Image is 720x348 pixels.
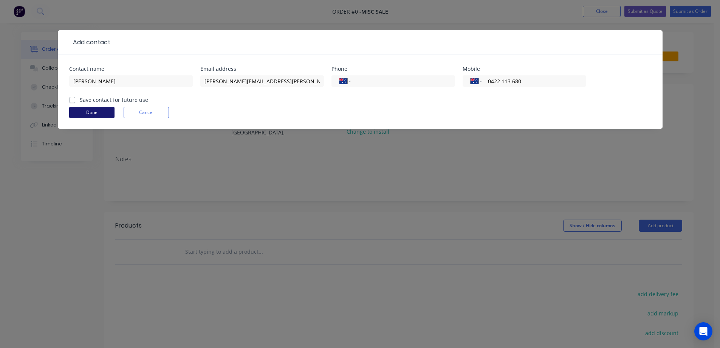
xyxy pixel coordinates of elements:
div: Mobile [463,66,586,72]
div: Open Intercom Messenger [694,322,712,340]
button: Done [69,107,115,118]
div: Email address [200,66,324,72]
label: Save contact for future use [80,96,148,104]
div: Phone [331,66,455,72]
div: Add contact [69,38,110,47]
div: Contact name [69,66,193,72]
button: Cancel [124,107,169,118]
